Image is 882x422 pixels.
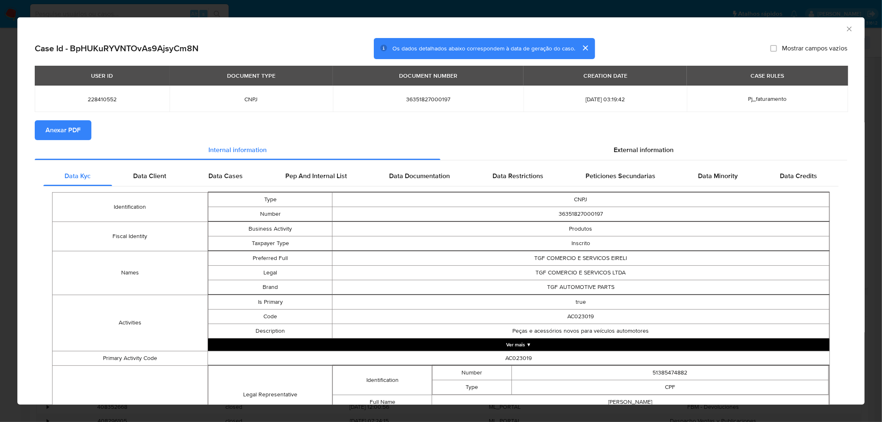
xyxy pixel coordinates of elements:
td: Number [208,207,332,221]
button: cerrar [575,38,595,58]
td: AC023019 [332,309,829,324]
span: Os dados detalhados abaixo correspondem à data de geração do caso. [392,44,575,52]
span: Data Kyc [65,171,91,181]
td: true [332,295,829,309]
span: Data Cases [208,171,243,181]
span: Pep And Internal List [285,171,347,181]
td: Brand [208,280,332,294]
h2: Case Id - BpHUKuRYVNTOvAs9AjsyCm8N [35,43,198,54]
td: Activities [53,295,208,351]
span: Data Credits [780,171,817,181]
div: CREATION DATE [578,69,632,83]
span: Pj_faturamento [748,95,787,103]
td: TGF COMERCIO E SERVICOS LTDA [332,265,829,280]
td: TGF AUTOMOTIVE PARTS [332,280,829,294]
span: 228410552 [45,95,160,103]
div: Detailed internal info [43,166,839,186]
td: TGF COMERCIO E SERVICOS EIRELI [332,251,829,265]
button: Fechar a janela [845,25,853,32]
td: Business Activity [208,222,332,236]
td: Code [208,309,332,324]
span: 36351827000197 [343,95,514,103]
span: CNPJ [179,95,323,103]
td: CPF [512,380,828,394]
td: Number [433,365,512,380]
td: Is Primary [208,295,332,309]
td: Primary Activity Code [53,351,208,365]
div: CASE RULES [746,69,789,83]
td: CNPJ [332,192,829,207]
td: Identification [333,365,432,395]
span: Data Client [133,171,166,181]
div: USER ID [86,69,118,83]
td: Identification [53,192,208,222]
input: Mostrar campos vazios [770,45,777,52]
button: Anexar PDF [35,120,91,140]
span: Mostrar campos vazios [782,44,847,52]
span: [DATE] 03:19:42 [533,95,677,103]
span: Data Restrictions [492,171,543,181]
div: DOCUMENT NUMBER [394,69,462,83]
span: Anexar PDF [45,121,81,139]
td: Taxpayer Type [208,236,332,250]
td: Legal [208,265,332,280]
td: Names [53,251,208,295]
td: Type [433,380,512,394]
td: Inscrito [332,236,829,250]
span: Internal information [208,145,267,155]
td: Produtos [332,222,829,236]
div: DOCUMENT TYPE [222,69,280,83]
td: Peças e acessórios novos para veículos automotores [332,324,829,338]
td: 51385474882 [512,365,828,380]
td: 36351827000197 [332,207,829,221]
span: Peticiones Secundarias [586,171,656,181]
td: Type [208,192,332,207]
span: External information [614,145,674,155]
span: Data Minority [698,171,738,181]
td: Description [208,324,332,338]
td: Full Name [333,395,432,409]
div: Detailed info [35,140,847,160]
td: AC023019 [208,351,830,365]
td: Preferred Full [208,251,332,265]
td: Fiscal Identity [53,222,208,251]
td: [PERSON_NAME] [432,395,829,409]
div: closure-recommendation-modal [17,17,865,405]
span: Data Documentation [390,171,450,181]
button: Expand array [208,339,829,351]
